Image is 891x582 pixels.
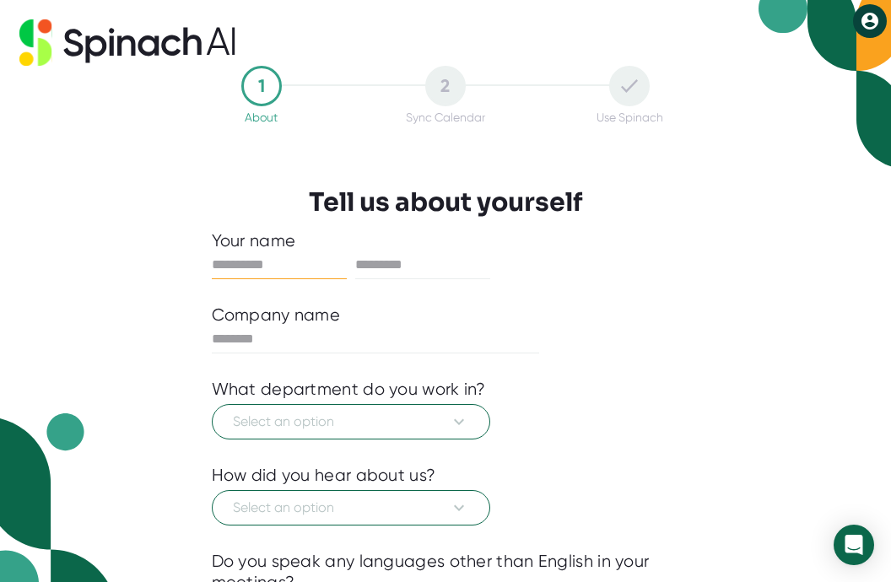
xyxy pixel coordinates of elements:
div: How did you hear about us? [212,465,436,486]
span: Select an option [233,498,469,518]
button: Select an option [212,490,490,525]
div: Sync Calendar [406,110,485,124]
div: Open Intercom Messenger [834,525,874,565]
div: 1 [241,66,282,106]
div: Company name [212,304,341,326]
button: Select an option [212,404,490,439]
div: 2 [425,66,466,106]
div: About [245,110,278,124]
div: What department do you work in? [212,379,486,400]
div: Your name [212,230,680,251]
div: Use Spinach [597,110,663,124]
span: Select an option [233,412,469,432]
h3: Tell us about yourself [309,187,582,218]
